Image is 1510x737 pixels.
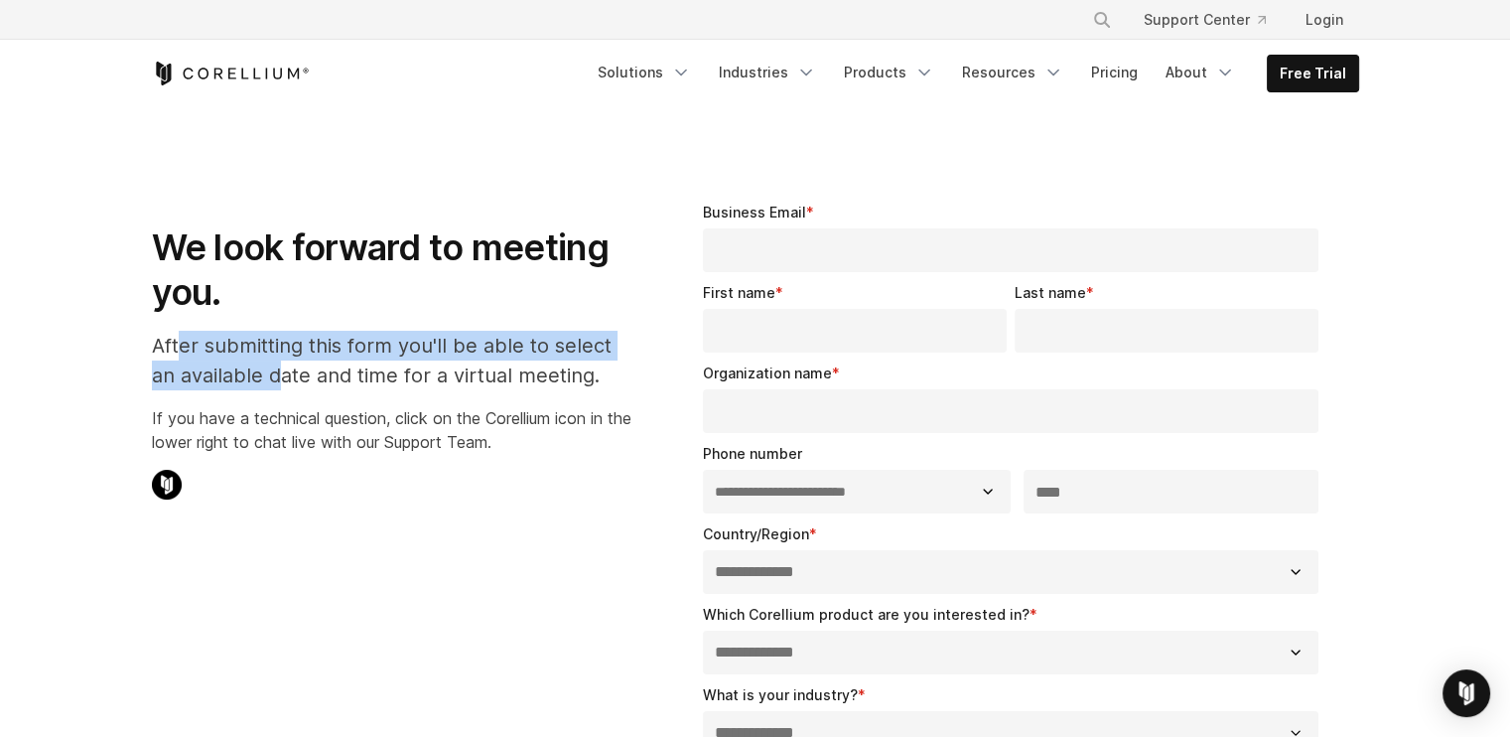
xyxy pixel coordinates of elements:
a: Resources [950,55,1075,90]
a: About [1154,55,1247,90]
span: Country/Region [703,525,809,542]
p: If you have a technical question, click on the Corellium icon in the lower right to chat live wit... [152,406,631,454]
span: Organization name [703,365,832,381]
div: Open Intercom Messenger [1442,669,1490,717]
span: Last name [1015,284,1086,301]
span: Phone number [703,445,802,462]
a: Pricing [1079,55,1150,90]
span: Which Corellium product are you interested in? [703,606,1030,623]
a: Corellium Home [152,62,310,85]
button: Search [1084,2,1120,38]
a: Products [832,55,946,90]
a: Support Center [1128,2,1282,38]
div: Navigation Menu [1068,2,1359,38]
a: Login [1290,2,1359,38]
a: Free Trial [1268,56,1358,91]
a: Solutions [586,55,703,90]
h1: We look forward to meeting you. [152,225,631,315]
div: Navigation Menu [586,55,1359,92]
a: Industries [707,55,828,90]
span: What is your industry? [703,686,858,703]
img: Corellium Chat Icon [152,470,182,500]
span: First name [703,284,775,301]
span: Business Email [703,204,806,221]
p: After submitting this form you'll be able to select an available date and time for a virtual meet... [152,331,631,390]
